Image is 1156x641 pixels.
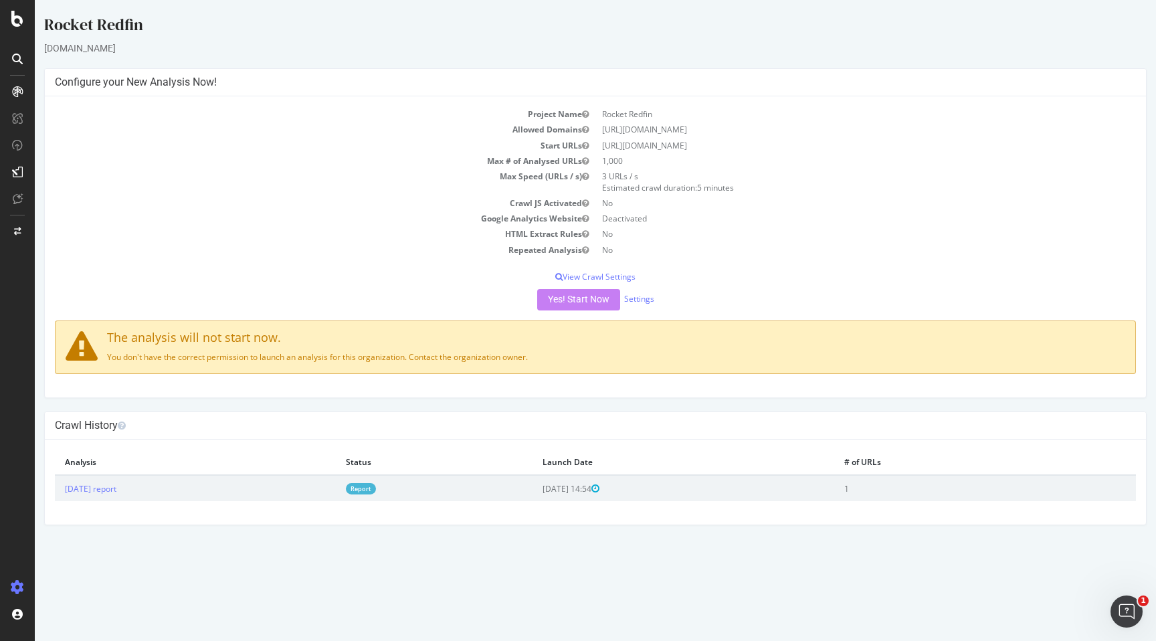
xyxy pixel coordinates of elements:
[9,41,1112,55] div: [DOMAIN_NAME]
[311,483,341,494] a: Report
[301,450,498,475] th: Status
[561,138,1101,153] td: [URL][DOMAIN_NAME]
[20,450,301,475] th: Analysis
[561,106,1101,122] td: Rocket Redfin
[498,450,799,475] th: Launch Date
[31,351,1090,363] p: You don't have the correct permission to launch an analysis for this organization. Contact the or...
[20,76,1101,89] h4: Configure your New Analysis Now!
[20,106,561,122] td: Project Name
[662,182,699,193] span: 5 minutes
[20,169,561,195] td: Max Speed (URLs / s)
[20,122,561,137] td: Allowed Domains
[561,153,1101,169] td: 1,000
[20,271,1101,282] p: View Crawl Settings
[20,211,561,226] td: Google Analytics Website
[508,483,565,494] span: [DATE] 14:54
[561,242,1101,258] td: No
[589,293,619,304] a: Settings
[561,195,1101,211] td: No
[31,331,1090,345] h4: The analysis will not start now.
[561,211,1101,226] td: Deactivated
[561,169,1101,195] td: 3 URLs / s Estimated crawl duration:
[561,122,1101,137] td: [URL][DOMAIN_NAME]
[20,242,561,258] td: Repeated Analysis
[20,153,561,169] td: Max # of Analysed URLs
[9,13,1112,41] div: Rocket Redfin
[1111,596,1143,628] iframe: Intercom live chat
[20,226,561,242] td: HTML Extract Rules
[799,475,1022,501] td: 1
[1138,596,1149,606] span: 1
[20,419,1101,432] h4: Crawl History
[799,450,1022,475] th: # of URLs
[20,195,561,211] td: Crawl JS Activated
[20,138,561,153] td: Start URLs
[30,483,82,494] a: [DATE] report
[561,226,1101,242] td: No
